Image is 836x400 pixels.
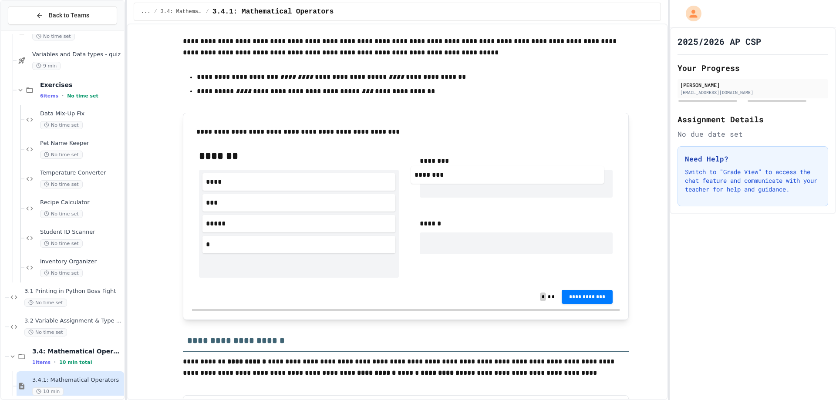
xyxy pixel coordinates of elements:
span: No time set [67,93,98,99]
span: Exercises [40,81,122,89]
span: Inventory Organizer [40,258,122,266]
span: / [206,8,209,15]
span: 3.4: Mathematical Operators [161,8,202,15]
span: No time set [32,32,75,40]
span: • [62,92,64,99]
span: No time set [40,269,83,277]
span: 3.2 Variable Assignment & Type Boss Fight [24,317,122,325]
span: 1 items [32,360,51,365]
span: No time set [40,151,83,159]
span: 9 min [32,62,61,70]
span: 10 min total [59,360,92,365]
span: 3.4.1: Mathematical Operators [212,7,334,17]
span: 3.4.1: Mathematical Operators [32,376,122,384]
span: Back to Teams [49,11,89,20]
div: My Account [677,3,704,24]
div: [PERSON_NAME] [680,81,826,89]
span: • [54,359,56,366]
h3: Need Help? [685,154,821,164]
span: No time set [24,328,67,336]
span: / [154,8,157,15]
div: No due date set [678,129,828,139]
span: No time set [40,210,83,218]
div: [EMAIL_ADDRESS][DOMAIN_NAME] [680,89,826,96]
span: No time set [40,121,83,129]
h2: Assignment Details [678,113,828,125]
span: No time set [40,239,83,248]
button: Back to Teams [8,6,117,25]
span: Data Mix-Up Fix [40,110,122,118]
span: ... [141,8,151,15]
h1: 2025/2026 AP CSP [678,35,761,47]
p: Switch to "Grade View" to access the chat feature and communicate with your teacher for help and ... [685,168,821,194]
span: Recipe Calculator [40,199,122,206]
h2: Your Progress [678,62,828,74]
span: 6 items [40,93,58,99]
span: Temperature Converter [40,169,122,177]
span: Variables and Data types - quiz [32,51,122,58]
span: No time set [40,180,83,188]
span: No time set [24,299,67,307]
span: Pet Name Keeper [40,140,122,147]
span: 10 min [32,387,64,396]
span: Student ID Scanner [40,229,122,236]
span: 3.4: Mathematical Operators [32,347,122,355]
span: 3.1 Printing in Python Boss Fight [24,288,122,295]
